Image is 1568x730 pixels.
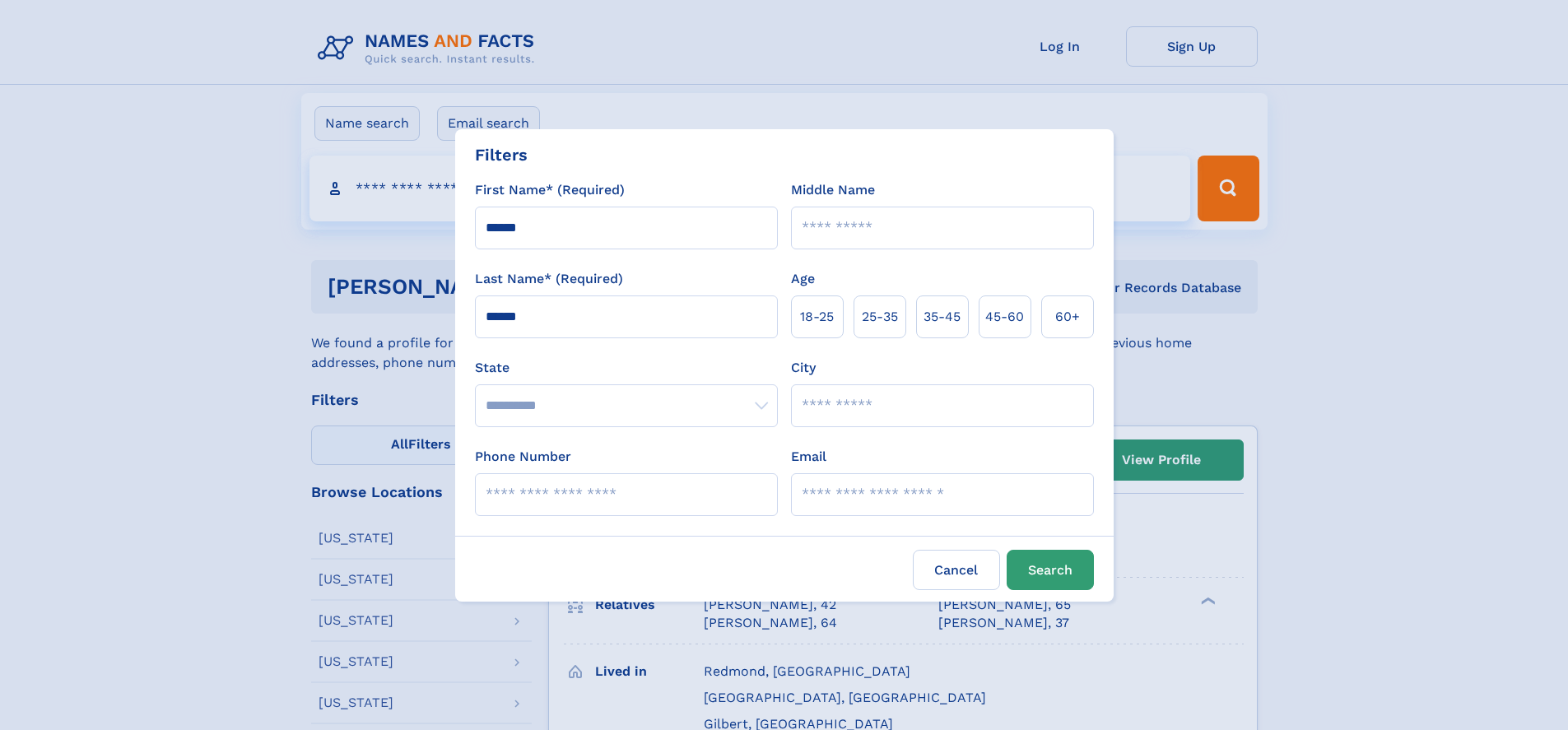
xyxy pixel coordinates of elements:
button: Search [1007,550,1094,590]
span: 60+ [1055,307,1080,327]
label: State [475,358,778,378]
div: Filters [475,142,528,167]
span: 25‑35 [862,307,898,327]
label: Phone Number [475,447,571,467]
span: 45‑60 [985,307,1024,327]
span: 35‑45 [924,307,961,327]
label: Email [791,447,826,467]
label: Age [791,269,815,289]
label: City [791,358,816,378]
span: 18‑25 [800,307,834,327]
label: Last Name* (Required) [475,269,623,289]
label: Middle Name [791,180,875,200]
label: First Name* (Required) [475,180,625,200]
label: Cancel [913,550,1000,590]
